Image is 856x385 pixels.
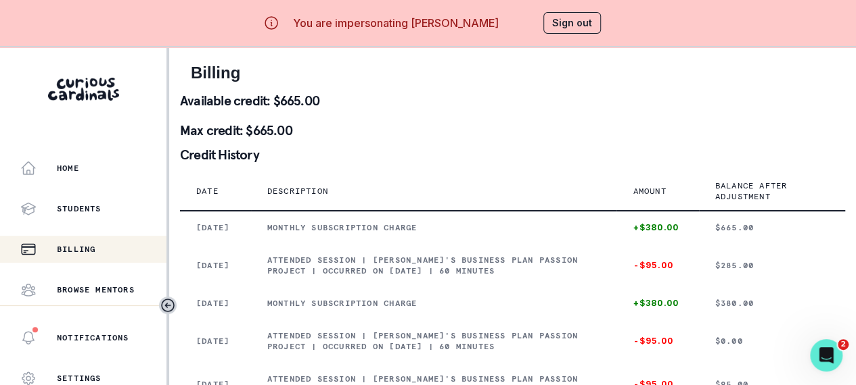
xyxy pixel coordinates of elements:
[267,186,328,197] p: Description
[838,339,849,350] span: 2
[180,124,845,137] p: Max credit: $665.00
[57,284,135,295] p: Browse Mentors
[191,63,834,83] h2: Billing
[159,297,177,314] button: Toggle sidebar
[633,260,682,271] p: -$95.00
[180,94,845,107] p: Available credit: $665.00
[293,15,499,31] p: You are impersonating [PERSON_NAME]
[633,336,682,346] p: -$95.00
[57,244,95,255] p: Billing
[715,336,829,346] p: $0.00
[810,339,842,371] iframe: Intercom live chat
[196,336,235,346] p: [DATE]
[715,222,829,233] p: $665.00
[633,186,666,197] p: Amount
[267,255,601,276] p: Attended session | [PERSON_NAME]'s Business Plan Passion Project | Occurred on [DATE] | 60 minutes
[180,148,845,161] p: Credit History
[57,163,79,174] p: Home
[196,186,219,197] p: Date
[715,260,829,271] p: $285.00
[267,330,601,352] p: Attended session | [PERSON_NAME]'s Business Plan Passion Project | Occurred on [DATE] | 60 minutes
[715,298,829,309] p: $380.00
[267,222,601,233] p: Monthly subscription charge
[196,298,235,309] p: [DATE]
[543,12,601,34] button: Sign out
[48,78,119,101] img: Curious Cardinals Logo
[57,203,102,214] p: Students
[196,222,235,233] p: [DATE]
[715,180,813,202] p: Balance after adjustment
[196,260,235,271] p: [DATE]
[633,222,682,233] p: +$380.00
[267,298,601,309] p: Monthly subscription charge
[633,298,682,309] p: +$380.00
[57,332,129,343] p: Notifications
[57,373,102,384] p: Settings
